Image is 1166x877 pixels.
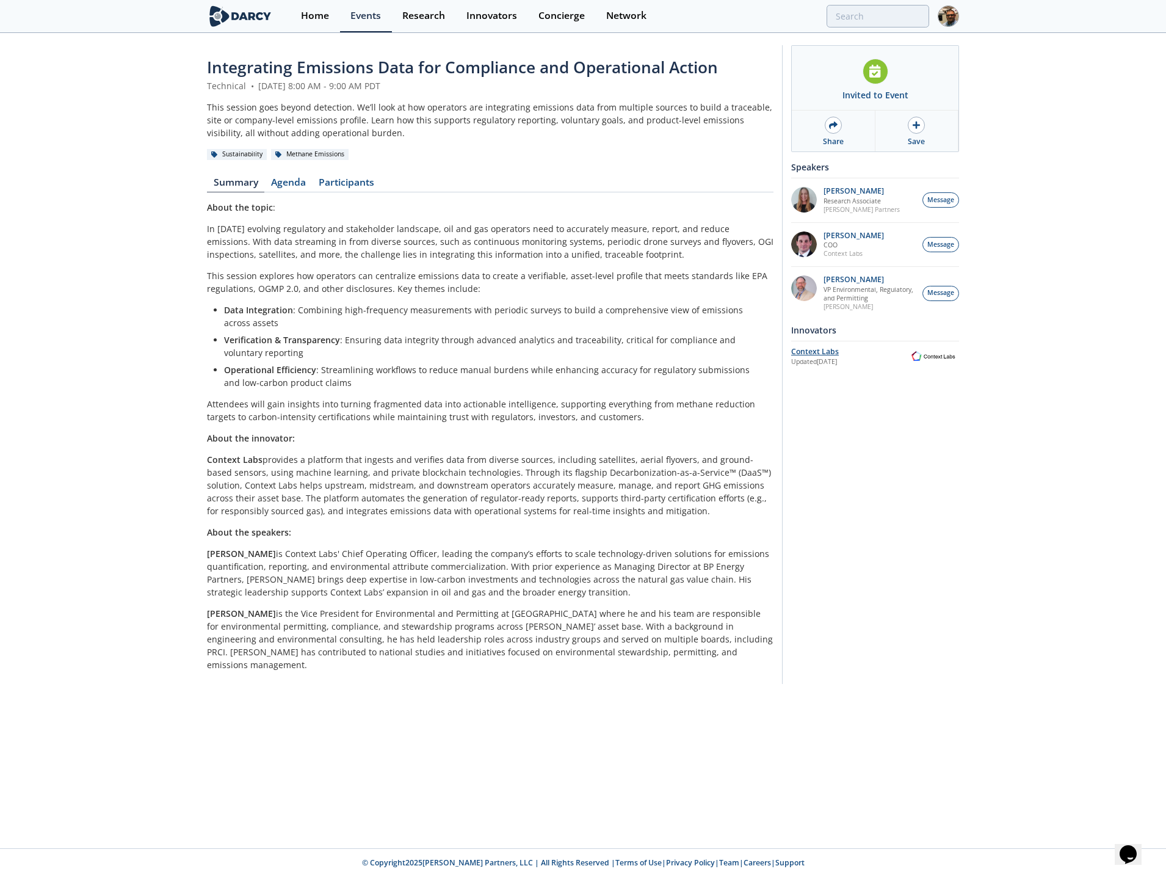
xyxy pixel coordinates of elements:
[922,192,959,208] button: Message
[606,11,646,21] div: Network
[1115,828,1154,865] iframe: chat widget
[207,5,273,27] img: logo-wide.svg
[791,187,817,213] img: 1e06ca1f-8078-4f37-88bf-70cc52a6e7bd
[207,101,773,139] div: This session goes beyond detection. We’ll look at how operators are integrating emissions data fr...
[824,197,900,205] p: Research Associate
[207,526,291,538] strong: About the speakers:
[922,237,959,252] button: Message
[207,453,773,517] p: provides a platform that ingests and verifies data from diverse sources, including satellites, ae...
[207,56,718,78] span: Integrating Emissions Data for Compliance and Operational Action
[938,5,959,27] img: Profile
[224,304,765,329] li: : Combining high-frequency measurements with periodic surveys to build a comprehensive view of em...
[927,288,954,298] span: Message
[207,201,773,214] p: :
[207,432,295,444] strong: About the innovator:
[207,454,263,465] strong: Context Labs
[824,285,916,302] p: VP Environmental, Regulatory, and Permitting
[666,857,715,868] a: Privacy Policy
[538,11,585,21] div: Concierge
[922,286,959,301] button: Message
[350,11,381,21] div: Events
[402,11,445,21] div: Research
[615,857,662,868] a: Terms of Use
[301,11,329,21] div: Home
[791,275,817,301] img: ed2b4adb-f152-4947-b39b-7b15fa9ececc
[842,89,908,101] div: Invited to Event
[791,357,908,367] div: Updated [DATE]
[719,857,739,868] a: Team
[207,149,267,160] div: Sustainability
[824,275,916,284] p: [PERSON_NAME]
[791,346,959,367] a: Context Labs Updated[DATE] Context Labs
[207,547,773,599] p: is Context Labs' Chief Operating Officer, leading the company’s efforts to scale technology-drive...
[207,608,276,619] strong: [PERSON_NAME]
[791,231,817,257] img: 501ea5c4-0272-445a-a9c3-1e215b6764fd
[312,178,380,192] a: Participants
[824,302,916,311] p: [PERSON_NAME]
[207,607,773,671] p: is the Vice President for Environmental and Permitting at [GEOGRAPHIC_DATA] where he and his team...
[207,398,773,423] p: Attendees will gain insights into turning fragmented data into actionable intelligence, supportin...
[927,240,954,250] span: Message
[207,269,773,295] p: This session explores how operators can centralize emissions data to create a verifiable, asset-l...
[791,346,908,357] div: Context Labs
[908,136,925,147] div: Save
[824,249,884,258] p: Context Labs
[824,241,884,249] p: COO
[131,857,1035,868] p: © Copyright 2025 [PERSON_NAME] Partners, LLC | All Rights Reserved | | | | |
[207,178,264,192] a: Summary
[908,349,959,363] img: Context Labs
[224,334,340,346] strong: Verification & Transparency
[224,364,316,376] strong: Operational Efficiency
[823,136,844,147] div: Share
[791,319,959,341] div: Innovators
[207,202,273,213] strong: About the topic
[791,156,959,178] div: Speakers
[927,195,954,205] span: Message
[207,548,276,559] strong: [PERSON_NAME]
[207,222,773,261] p: In [DATE] evolving regulatory and stakeholder landscape, oil and gas operators need to accurately...
[466,11,517,21] div: Innovators
[824,187,900,195] p: [PERSON_NAME]
[827,5,929,27] input: Advanced Search
[271,149,349,160] div: Methane Emissions
[224,333,765,359] li: : Ensuring data integrity through advanced analytics and traceability, critical for compliance an...
[264,178,312,192] a: Agenda
[824,205,900,214] p: [PERSON_NAME] Partners
[824,231,884,240] p: [PERSON_NAME]
[248,80,256,92] span: •
[224,363,765,389] li: : Streamlining workflows to reduce manual burdens while enhancing accuracy for regulatory submiss...
[775,857,805,868] a: Support
[744,857,771,868] a: Careers
[207,79,773,92] div: Technical [DATE] 8:00 AM - 9:00 AM PDT
[224,304,293,316] strong: Data Integration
